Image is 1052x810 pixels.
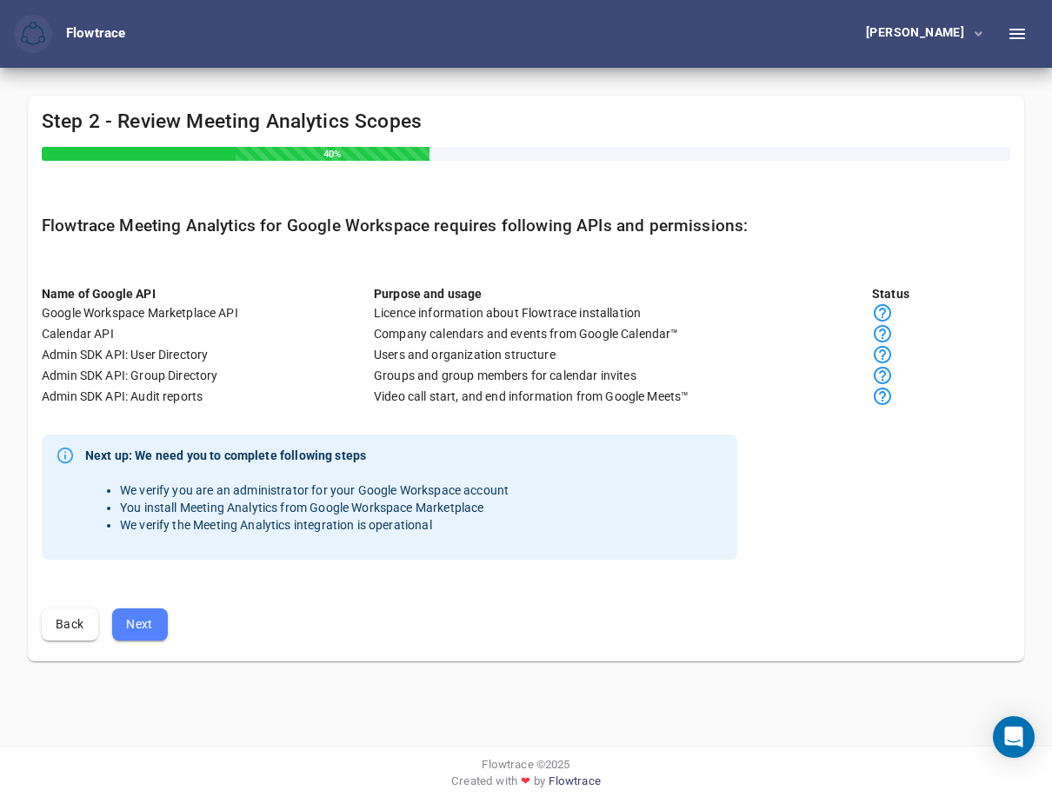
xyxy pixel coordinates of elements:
[42,367,374,384] div: Admin SDK API: Group Directory
[866,26,971,38] div: [PERSON_NAME]
[374,388,872,405] div: Video call start, and end information from Google Meets™
[236,147,429,161] div: 40%
[549,773,600,796] a: Flowtrace
[21,22,45,46] img: Flowtrace
[42,608,98,641] button: Back
[838,18,996,50] button: [PERSON_NAME]
[374,367,872,384] div: Groups and group members for calendar invites
[374,325,872,342] div: Company calendars and events from Google Calendar™
[126,614,154,635] span: Next
[120,516,509,534] li: We verify the Meeting Analytics integration is operational
[112,608,168,641] button: Next
[42,325,374,342] div: Calendar API
[42,346,374,363] div: Admin SDK API: User Directory
[42,216,1010,236] h5: Flowtrace Meeting Analytics for Google Workspace requires following APIs and permissions:
[42,287,156,301] b: Name of Google API
[14,15,52,53] button: Flowtrace
[85,447,509,464] strong: Next up: We need you to complete following steps
[42,110,1010,161] h4: Step 2 - Review Meeting Analytics Scopes
[996,13,1038,55] button: Toggle Sidebar
[374,304,872,322] div: Licence information about Flowtrace installation
[482,756,569,773] span: Flowtrace © 2025
[120,481,509,499] li: We verify you are an administrator for your Google Workspace account
[66,24,125,43] div: Flowtrace
[56,614,84,635] span: Back
[374,287,483,301] b: Purpose and usage
[14,773,1038,796] div: Created with
[872,287,909,301] b: Status
[534,773,545,796] span: by
[993,716,1035,758] div: Open Intercom Messenger
[120,499,509,516] li: You install Meeting Analytics from Google Workspace Marketplace
[517,773,534,789] span: ❤
[42,304,374,322] div: Google Workspace Marketplace API
[374,346,872,363] div: Users and organization structure
[42,388,374,405] div: Admin SDK API: Audit reports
